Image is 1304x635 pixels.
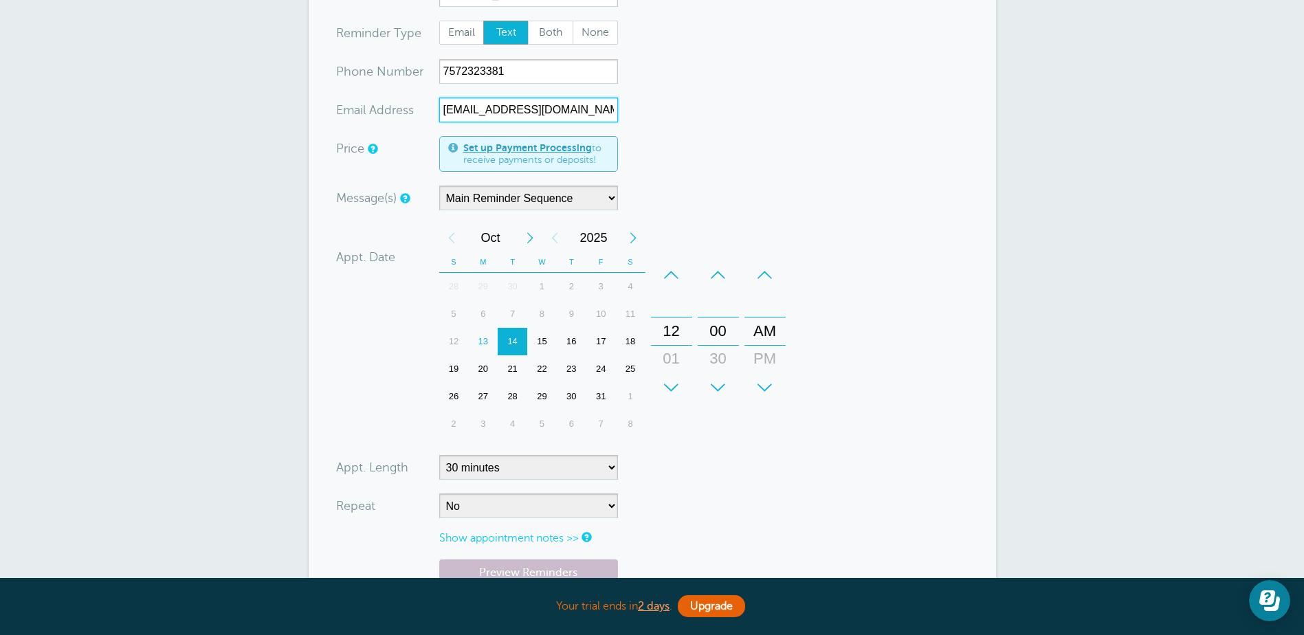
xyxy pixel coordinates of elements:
[439,300,469,328] div: Sunday, October 5
[567,224,621,252] span: 2025
[498,300,527,328] div: 7
[702,317,735,345] div: 00
[557,273,586,300] div: Thursday, October 2
[439,559,618,586] a: Preview Reminders
[468,328,498,355] div: 13
[468,355,498,383] div: 20
[527,383,557,410] div: Wednesday, October 29
[527,328,557,355] div: 15
[439,328,469,355] div: Sunday, October 12
[498,383,527,410] div: 28
[529,21,573,45] span: Both
[557,273,586,300] div: 2
[468,328,498,355] div: Today, Monday, October 13
[638,600,670,612] a: 2 days
[586,355,616,383] div: Friday, October 24
[439,410,469,438] div: Sunday, November 2
[557,300,586,328] div: 9
[586,410,616,438] div: Friday, November 7
[527,300,557,328] div: Wednesday, October 8
[440,21,484,45] span: Email
[586,300,616,328] div: Friday, October 10
[528,21,573,45] label: Both
[468,410,498,438] div: Monday, November 3
[484,21,528,45] span: Text
[616,355,645,383] div: Saturday, October 25
[464,224,518,252] span: October
[557,300,586,328] div: Thursday, October 9
[439,21,485,45] label: Email
[557,355,586,383] div: 23
[557,328,586,355] div: 16
[1249,580,1290,621] iframe: Resource center
[439,383,469,410] div: 26
[616,300,645,328] div: Saturday, October 11
[463,142,609,166] span: to receive payments or deposits!
[573,21,618,45] label: None
[616,328,645,355] div: 18
[655,345,688,372] div: 01
[616,355,645,383] div: 25
[336,65,359,78] span: Pho
[336,59,439,84] div: mber
[336,251,395,263] label: Appt. Date
[498,410,527,438] div: Tuesday, November 4
[527,273,557,300] div: Wednesday, October 1
[468,273,498,300] div: Monday, September 29
[616,410,645,438] div: 8
[621,224,645,252] div: Next Year
[616,383,645,410] div: 1
[468,273,498,300] div: 29
[616,273,645,300] div: 4
[498,328,527,355] div: 14
[468,300,498,328] div: 6
[368,144,376,153] a: An optional price for the appointment. If you set a price, you can include a payment link in your...
[616,410,645,438] div: Saturday, November 8
[439,273,469,300] div: Sunday, September 28
[678,595,745,617] a: Upgrade
[498,355,527,383] div: Tuesday, October 21
[557,383,586,410] div: 30
[586,328,616,355] div: Friday, October 17
[542,224,567,252] div: Previous Year
[359,65,394,78] span: ne Nu
[439,98,618,122] input: Optional
[702,345,735,372] div: 30
[616,300,645,328] div: 11
[309,592,996,621] div: Your trial ends in .
[749,317,782,345] div: AM
[498,273,527,300] div: Tuesday, September 30
[582,533,590,542] a: Notes are for internal use only, and are not visible to your clients.
[557,383,586,410] div: Thursday, October 30
[439,383,469,410] div: Sunday, October 26
[616,252,645,273] th: S
[439,355,469,383] div: 19
[655,317,688,345] div: 12
[586,300,616,328] div: 10
[616,328,645,355] div: Saturday, October 18
[586,383,616,410] div: Friday, October 31
[655,372,688,400] div: 02
[527,300,557,328] div: 8
[439,273,469,300] div: 28
[439,300,469,328] div: 5
[527,410,557,438] div: 5
[468,355,498,383] div: Monday, October 20
[498,355,527,383] div: 21
[698,261,739,401] div: Minutes
[498,300,527,328] div: Tuesday, October 7
[336,142,364,155] label: Price
[586,355,616,383] div: 24
[527,383,557,410] div: 29
[586,410,616,438] div: 7
[439,355,469,383] div: Sunday, October 19
[439,328,469,355] div: 12
[360,104,392,116] span: il Add
[468,383,498,410] div: 27
[336,104,360,116] span: Ema
[439,410,469,438] div: 2
[439,532,579,544] a: Show appointment notes >>
[468,383,498,410] div: Monday, October 27
[586,328,616,355] div: 17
